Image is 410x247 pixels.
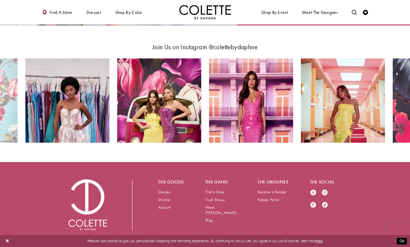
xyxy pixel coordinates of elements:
img: Colette by Daphne [68,179,107,230]
span: Meet the designer [302,10,338,15]
a: Instagram Feed Action #0 - Opens in new tab [209,58,293,143]
span: Shop By Event [260,5,289,19]
span: Find a store [49,10,73,15]
a: Visit our TikTok - Opens in new tab [322,202,328,209]
a: Opens in new tab [209,43,258,51]
a: Retailer Portal [258,197,279,202]
a: Trunk Shows [205,197,225,202]
p: Website uses cookies to give you personalized shopping and marketing experiences. By continuing t... [37,237,373,244]
a: Blog [205,217,212,223]
a: Instagram Feed Action #0 - Opens in new tab [301,58,385,143]
a: Instagram Feed Action #0 - Opens in new tab [25,58,109,143]
a: Check Wishlist [362,5,369,19]
span: Shop by color [114,5,143,19]
a: Visit our Instagram - Opens in new tab [322,190,328,197]
a: Find a Store [205,189,224,195]
a: Wishlist [158,197,170,202]
a: Visit our Facebook - Opens in new tab [310,190,316,197]
h5: The gang [205,179,237,184]
button: Close Dialog [3,236,12,246]
a: Become a Retailer [258,189,286,195]
h5: The goods [158,179,185,184]
a: here [316,239,323,243]
a: Visit Home Page [179,5,231,19]
ul: Follow us [307,187,335,211]
img: Colette by Daphne [179,5,231,19]
span: Dresses [85,5,103,19]
h5: The groupies [258,179,289,184]
span: Join Us on Instagram [152,43,207,51]
span: Dresses [86,10,101,15]
span: Shop By Event [261,10,288,15]
span: Shop by color [115,10,142,15]
a: Visit our Pinterest - Opens in new tab [310,202,316,209]
a: Meet the designer [301,5,339,19]
a: Find a store [41,5,74,19]
a: Instagram Feed Action #0 - Opens in new tab [117,58,201,143]
a: Toggle search [350,5,358,19]
button: Submit Dialog [397,238,407,244]
a: Visit Colette by Daphne Homepage [68,179,107,230]
a: Dresses [158,189,170,195]
h5: The social [310,179,342,184]
a: Meet [PERSON_NAME] [205,205,236,215]
a: Account [158,205,170,210]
